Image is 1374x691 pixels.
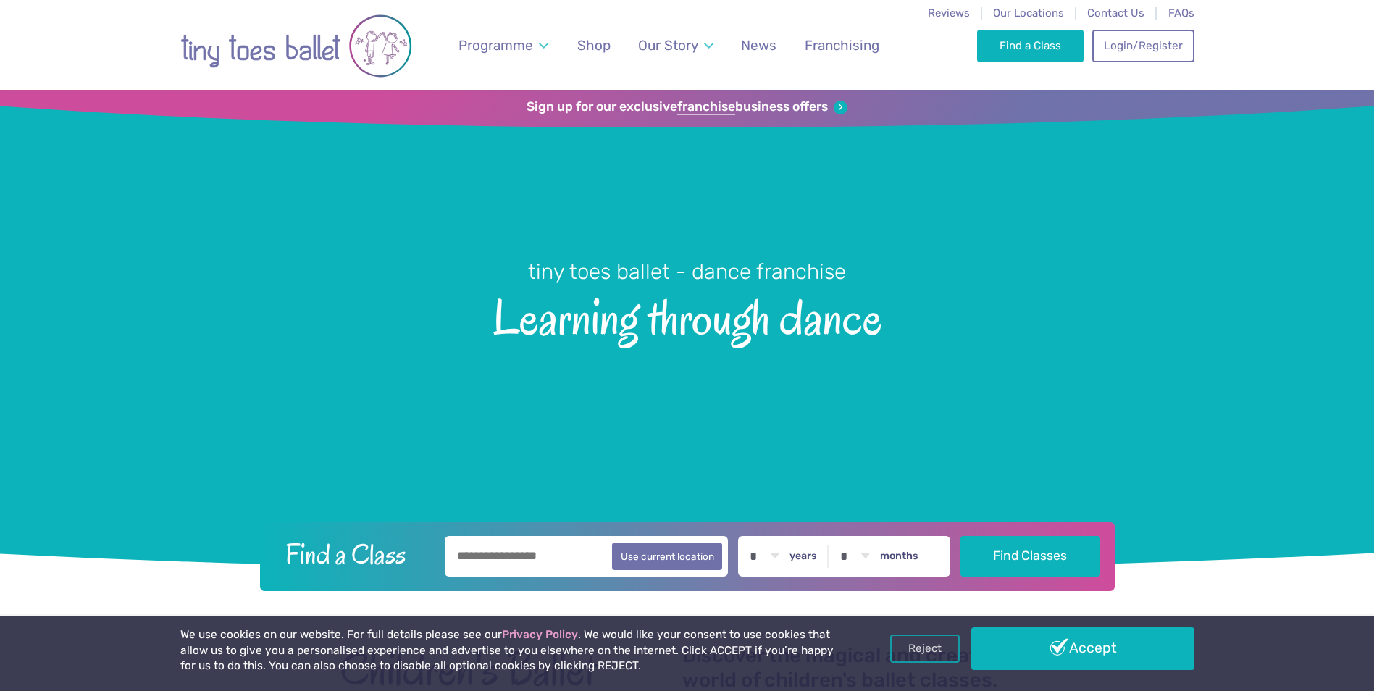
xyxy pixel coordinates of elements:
[890,635,960,662] a: Reject
[880,550,918,563] label: months
[638,37,698,54] span: Our Story
[570,28,617,62] a: Shop
[451,28,555,62] a: Programme
[274,536,435,572] h2: Find a Class
[180,627,839,674] p: We use cookies on our website. For full details please see our . We would like your consent to us...
[1087,7,1144,20] a: Contact Us
[960,536,1100,577] button: Find Classes
[734,28,784,62] a: News
[741,37,776,54] span: News
[1092,30,1194,62] a: Login/Register
[180,9,412,83] img: tiny toes ballet
[527,99,847,115] a: Sign up for our exclusivefranchisebusiness offers
[993,7,1064,20] a: Our Locations
[1168,7,1194,20] a: FAQs
[977,30,1084,62] a: Find a Class
[502,628,578,641] a: Privacy Policy
[789,550,817,563] label: years
[25,286,1349,345] span: Learning through dance
[677,99,735,115] strong: franchise
[797,28,886,62] a: Franchising
[577,37,611,54] span: Shop
[971,627,1194,669] a: Accept
[612,543,723,570] button: Use current location
[631,28,720,62] a: Our Story
[458,37,533,54] span: Programme
[805,37,879,54] span: Franchising
[928,7,970,20] a: Reviews
[528,259,846,284] small: tiny toes ballet - dance franchise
